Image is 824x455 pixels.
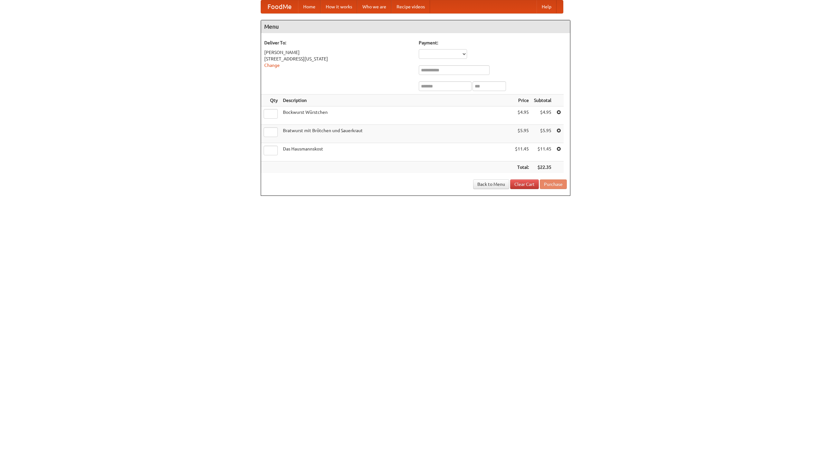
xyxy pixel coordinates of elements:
[261,95,280,106] th: Qty
[264,49,412,56] div: [PERSON_NAME]
[512,106,531,125] td: $4.95
[280,125,512,143] td: Bratwurst mit Brötchen und Sauerkraut
[531,161,554,173] th: $22.35
[261,0,298,13] a: FoodMe
[512,161,531,173] th: Total:
[510,179,539,189] a: Clear Cart
[512,143,531,161] td: $11.45
[531,95,554,106] th: Subtotal
[512,95,531,106] th: Price
[531,106,554,125] td: $4.95
[540,179,567,189] button: Purchase
[391,0,430,13] a: Recipe videos
[261,20,570,33] h4: Menu
[321,0,357,13] a: How it works
[473,179,509,189] a: Back to Menu
[264,63,280,68] a: Change
[264,40,412,46] h5: Deliver To:
[357,0,391,13] a: Who we are
[512,125,531,143] td: $5.95
[280,95,512,106] th: Description
[419,40,567,46] h5: Payment:
[264,56,412,62] div: [STREET_ADDRESS][US_STATE]
[531,125,554,143] td: $5.95
[531,143,554,161] td: $11.45
[537,0,557,13] a: Help
[298,0,321,13] a: Home
[280,143,512,161] td: Das Hausmannskost
[280,106,512,125] td: Bockwurst Würstchen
